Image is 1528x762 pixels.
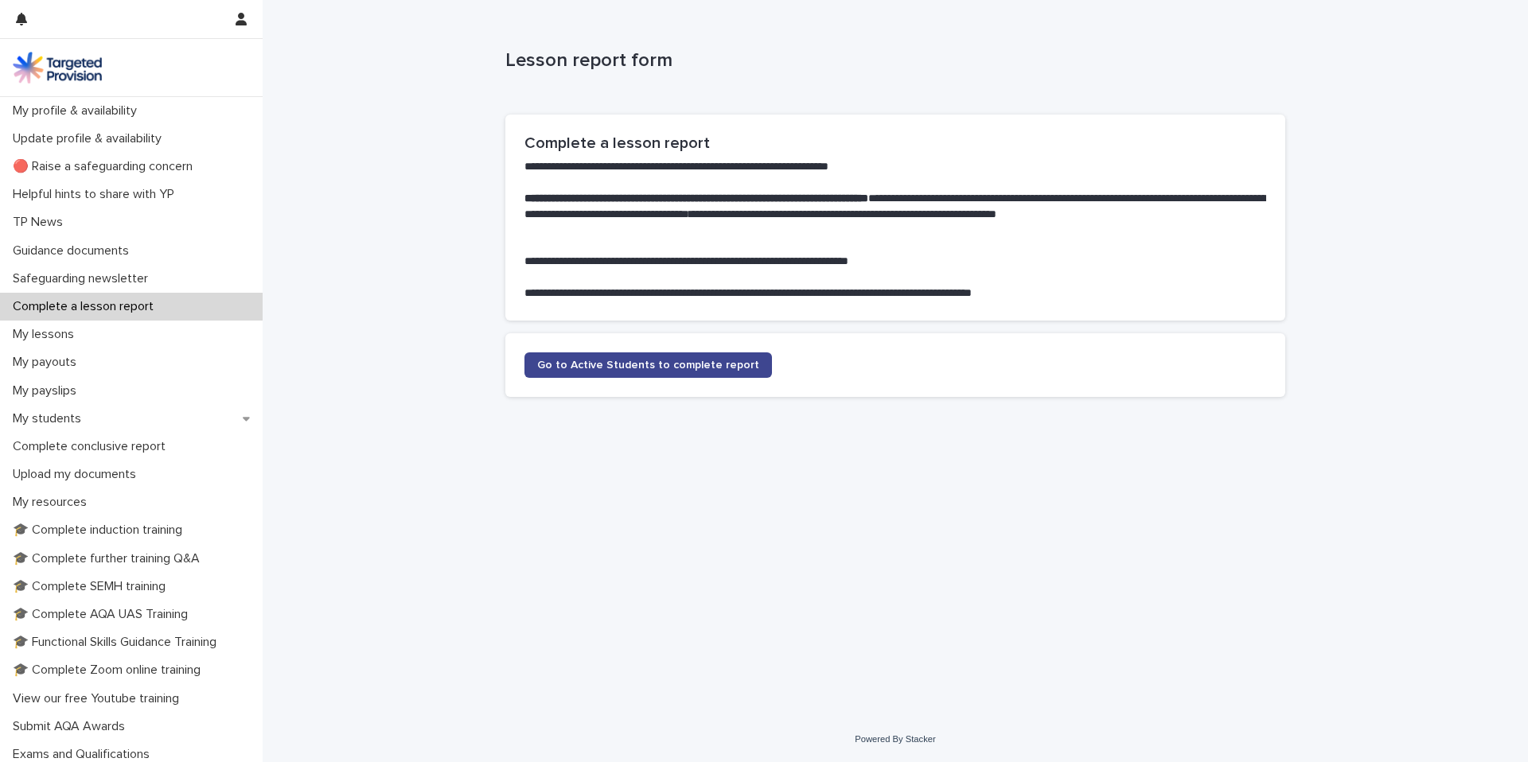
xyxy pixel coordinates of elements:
p: 🎓 Functional Skills Guidance Training [6,635,229,650]
p: TP News [6,215,76,230]
p: 🎓 Complete induction training [6,523,195,538]
p: My resources [6,495,99,510]
p: Lesson report form [505,49,1279,72]
p: Guidance documents [6,243,142,259]
p: Complete a lesson report [6,299,166,314]
p: My payslips [6,383,89,398]
p: Complete conclusive report [6,439,178,454]
p: Helpful hints to share with YP [6,187,187,202]
p: 🎓 Complete SEMH training [6,579,178,594]
p: Upload my documents [6,467,149,482]
p: 🎓 Complete further training Q&A [6,551,212,566]
span: Go to Active Students to complete report [537,360,759,371]
a: Go to Active Students to complete report [524,352,772,378]
p: 🔴 Raise a safeguarding concern [6,159,205,174]
p: Submit AQA Awards [6,719,138,734]
p: 🎓 Complete Zoom online training [6,663,213,678]
p: View our free Youtube training [6,691,192,706]
p: My students [6,411,94,426]
p: Update profile & availability [6,131,174,146]
p: My lessons [6,327,87,342]
p: 🎓 Complete AQA UAS Training [6,607,201,622]
h2: Complete a lesson report [524,134,1266,153]
p: My payouts [6,355,89,370]
img: M5nRWzHhSzIhMunXDL62 [13,52,102,84]
p: My profile & availability [6,103,150,119]
p: Safeguarding newsletter [6,271,161,286]
a: Powered By Stacker [855,734,935,744]
p: Exams and Qualifications [6,747,162,762]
